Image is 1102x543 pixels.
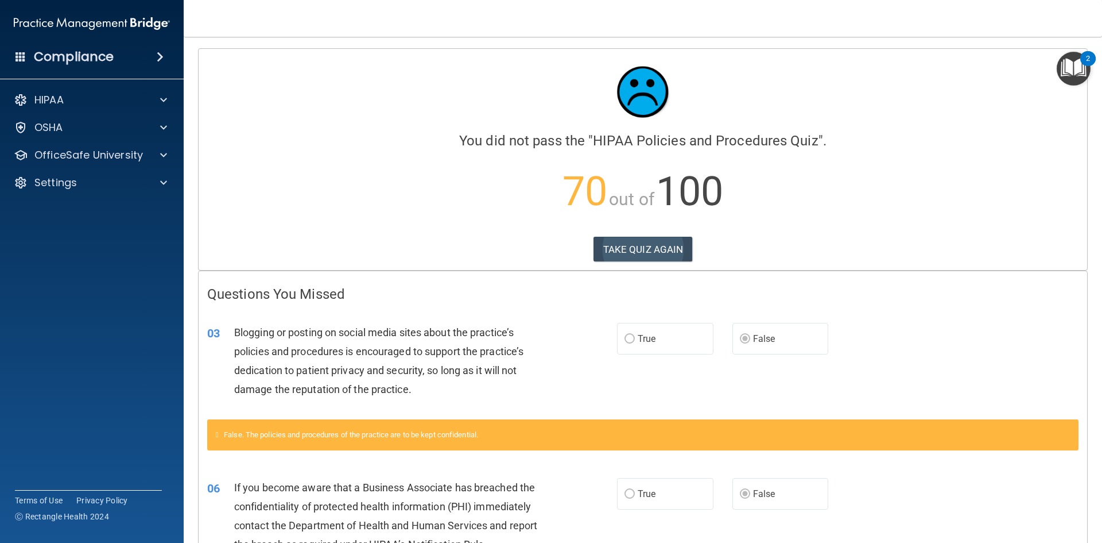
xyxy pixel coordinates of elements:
p: HIPAA [34,93,64,107]
span: 03 [207,326,220,340]
span: 100 [656,168,723,215]
h4: Questions You Missed [207,287,1078,302]
a: Privacy Policy [76,495,128,506]
a: OSHA [14,121,167,134]
span: Ⓒ Rectangle Health 2024 [15,511,109,522]
span: 06 [207,482,220,495]
input: False [740,335,750,344]
span: HIPAA Policies and Procedures Quiz [593,133,818,149]
div: 2 [1086,59,1090,74]
p: OfficeSafe University [34,148,143,162]
span: Blogging or posting on social media sites about the practice’s policies and procedures is encoura... [234,326,523,396]
span: False [753,488,775,499]
span: False [753,333,775,344]
img: PMB logo [14,12,170,35]
span: 70 [562,168,607,215]
span: True [638,488,655,499]
span: out of [609,189,654,209]
input: False [740,490,750,499]
a: Terms of Use [15,495,63,506]
button: TAKE QUIZ AGAIN [593,237,693,262]
a: OfficeSafe University [14,148,167,162]
span: False. The policies and procedures of the practice are to be kept confidential. [224,430,478,439]
p: OSHA [34,121,63,134]
a: HIPAA [14,93,167,107]
span: True [638,333,655,344]
h4: You did not pass the " ". [207,133,1078,148]
p: Settings [34,176,77,190]
img: sad_face.ecc698e2.jpg [608,57,677,126]
button: Open Resource Center, 2 new notifications [1057,52,1091,86]
h4: Compliance [34,49,114,65]
input: True [624,490,635,499]
a: Settings [14,176,167,190]
input: True [624,335,635,344]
